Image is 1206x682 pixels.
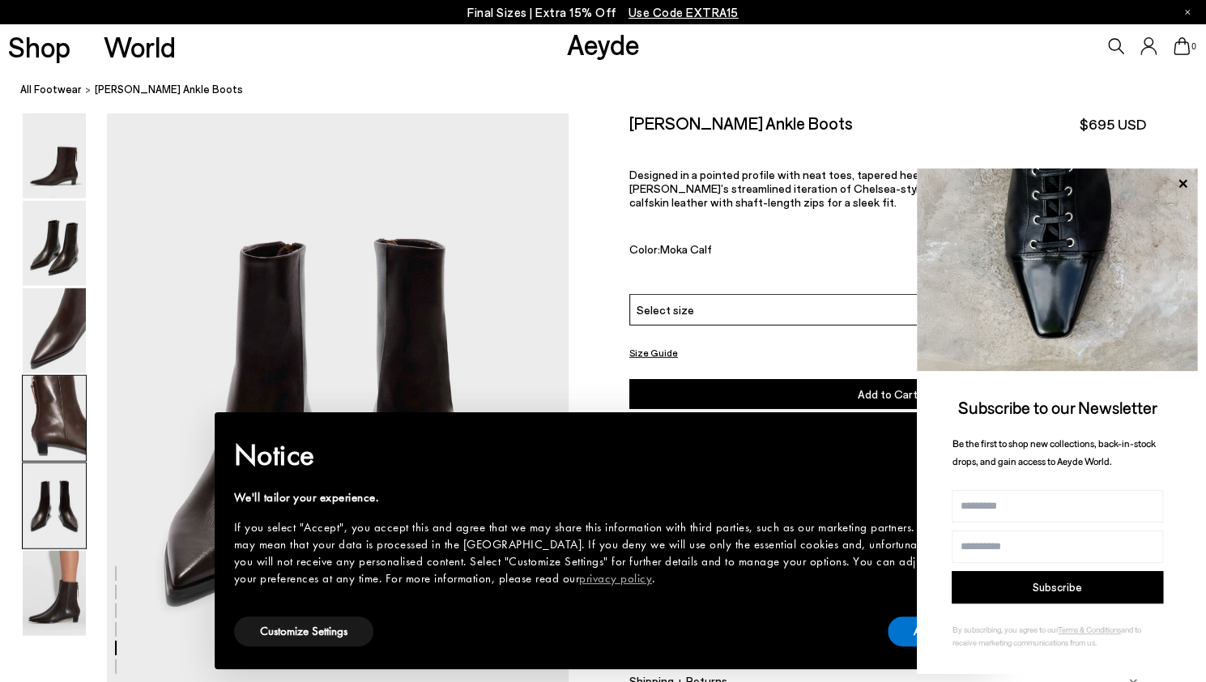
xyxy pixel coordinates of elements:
img: Harriet Pointed Ankle Boots - Image 6 [23,551,86,636]
span: By subscribing, you agree to our [952,624,1058,634]
span: [PERSON_NAME] Ankle Boots [95,81,243,98]
h2: Notice [234,434,947,476]
div: Color: [629,242,1038,261]
button: Size Guide [629,343,678,363]
span: 0 [1190,42,1198,51]
a: Aeyde [566,27,639,61]
span: Navigate to /collections/ss25-final-sizes [629,5,739,19]
div: We'll tailor your experience. [234,489,947,506]
button: Accept [888,616,973,646]
img: ca3f721fb6ff708a270709c41d776025.jpg [917,168,1198,371]
img: Harriet Pointed Ankle Boots - Image 1 [23,113,86,198]
span: Add to Cart [858,387,918,401]
a: All Footwear [20,81,82,98]
a: Shop [8,32,70,61]
p: Final Sizes | Extra 15% Off [467,2,739,23]
img: Harriet Pointed Ankle Boots - Image 5 [23,463,86,548]
button: Add to Cart [629,379,1146,409]
span: Select size [637,301,694,318]
button: Subscribe [952,571,1163,603]
a: World [104,32,176,61]
p: Designed in a pointed profile with neat toes, tapered heels, and exaggerated [PERSON_NAME] is [PE... [629,168,1146,209]
span: Subscribe to our Newsletter [958,397,1157,417]
span: Be the first to shop new collections, back-in-stock drops, and gain access to Aeyde World. [952,437,1156,467]
img: Harriet Pointed Ankle Boots - Image 4 [23,376,86,461]
img: Harriet Pointed Ankle Boots - Image 3 [23,288,86,373]
a: Terms & Conditions [1058,624,1121,634]
span: Moka Calf [660,242,712,256]
span: $695 USD [1080,114,1146,134]
div: If you select "Accept", you accept this and agree that we may share this information with third p... [234,519,947,587]
h2: [PERSON_NAME] Ankle Boots [629,113,853,133]
nav: breadcrumb [20,68,1206,113]
button: Customize Settings [234,616,373,646]
img: Harriet Pointed Ankle Boots - Image 2 [23,201,86,286]
a: privacy policy [579,570,652,586]
a: 0 [1174,37,1190,55]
